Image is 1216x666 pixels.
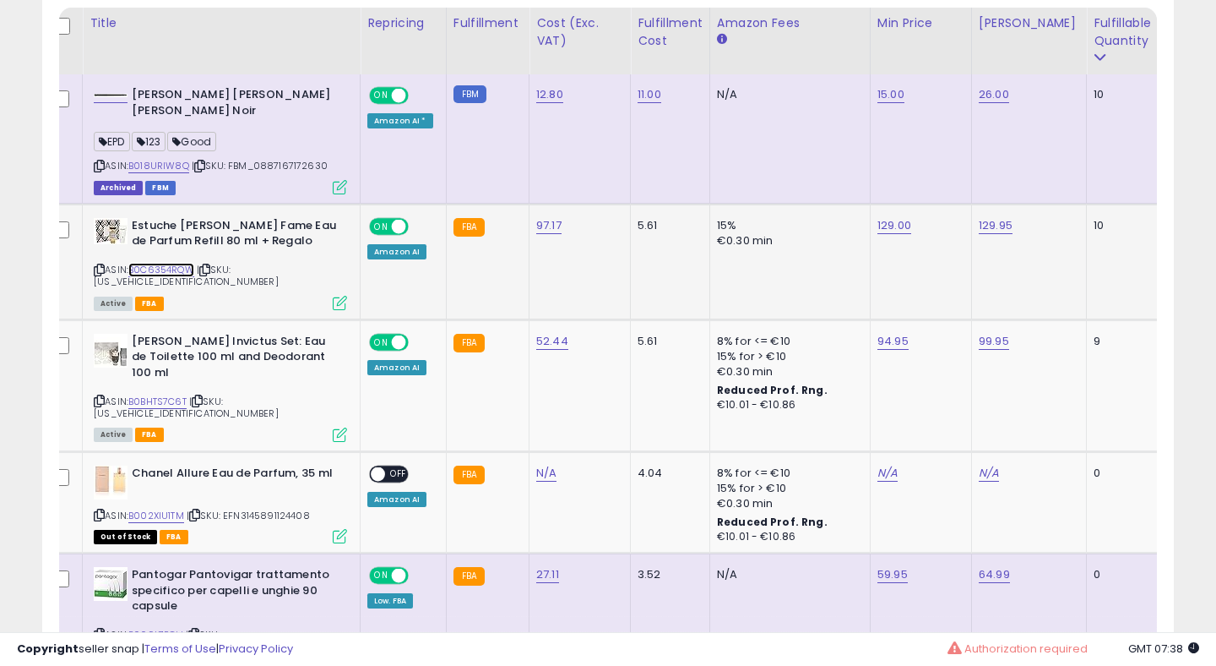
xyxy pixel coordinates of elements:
a: B0BHTS7C6T [128,395,187,409]
span: OFF [406,569,433,583]
div: ASIN: [94,218,347,308]
span: FBA [160,530,188,544]
div: Min Price [877,14,964,32]
span: | SKU: FBM_0887167172630 [192,159,328,172]
div: Fulfillment [453,14,522,32]
div: Amazon AI [367,244,426,259]
a: 52.44 [536,333,568,350]
div: 5.61 [638,218,697,233]
span: EPD [94,132,130,151]
a: 26.00 [979,86,1009,103]
div: Repricing [367,14,439,32]
small: Amazon Fees. [717,32,727,47]
a: 11.00 [638,86,661,103]
span: FBA [135,428,164,442]
div: Amazon AI * [367,113,433,128]
b: Pantogar Pantovigar trattamento specifico per capelli e unghie 90 capsule [132,567,337,619]
img: 41CTcUZ0nzL._SL40_.jpg [94,466,128,499]
div: €10.01 - €10.86 [717,398,857,412]
span: ON [371,335,392,349]
a: B002XIU1TM [128,509,184,523]
a: 27.11 [536,566,559,583]
strong: Copyright [17,641,79,657]
div: N/A [717,567,857,582]
a: B018URIW8Q [128,159,189,173]
div: 4.04 [638,466,697,481]
div: 0 [1094,466,1146,481]
small: FBA [453,334,485,352]
span: All listings currently available for purchase on Amazon [94,297,133,311]
a: 12.80 [536,86,563,103]
div: 10 [1094,218,1146,233]
a: 97.17 [536,217,562,234]
a: 59.95 [877,566,908,583]
span: | SKU: [US_VEHICLE_IDENTIFICATION_NUMBER] [94,395,279,420]
div: seller snap | | [17,641,293,658]
small: FBA [453,466,485,484]
a: 94.95 [877,333,909,350]
img: 51btHh5gV7L._SL40_.jpg [94,567,128,601]
div: €0.30 min [717,233,857,248]
span: | SKU: [US_VEHICLE_IDENTIFICATION_NUMBER] [94,263,279,288]
span: FBM [145,181,176,195]
div: 15% [717,218,857,233]
div: Amazon AI [367,492,426,507]
div: [PERSON_NAME] [979,14,1079,32]
a: B0C6354RQW [128,263,194,277]
img: 41fRmH3FB2L._SL40_.jpg [94,334,128,368]
a: 129.00 [877,217,911,234]
div: Title [90,14,353,32]
span: Good [167,132,216,151]
b: Reduced Prof. Rng. [717,515,828,529]
a: 129.95 [979,217,1012,234]
span: ON [371,89,392,103]
div: 9 [1094,334,1146,349]
div: €0.30 min [717,364,857,379]
div: 8% for <= €10 [717,334,857,349]
div: 3.52 [638,567,697,582]
div: ASIN: [94,466,347,543]
div: ASIN: [94,334,347,440]
span: Listings that have been deleted from Seller Central [94,181,143,195]
b: [PERSON_NAME] [PERSON_NAME] [PERSON_NAME] Noir [132,87,337,123]
div: Amazon AI [367,360,426,375]
a: 64.99 [979,566,1010,583]
a: Privacy Policy [219,641,293,657]
span: ON [371,569,392,583]
div: 8% for <= €10 [717,466,857,481]
div: 10 [1094,87,1146,102]
div: Amazon Fees [717,14,863,32]
span: All listings that are currently out of stock and unavailable for purchase on Amazon [94,530,157,544]
b: [PERSON_NAME] Invictus Set: Eau de Toilette 100 ml and Deodorant 100 ml [132,334,337,385]
div: Fulfillment Cost [638,14,703,50]
span: OFF [406,335,433,349]
div: €10.01 - €10.86 [717,530,857,544]
span: All listings currently available for purchase on Amazon [94,428,133,442]
span: OFF [385,467,412,481]
a: 99.95 [979,333,1009,350]
span: 2025-08-10 07:38 GMT [1128,641,1199,657]
img: 516rpgTwttL._SL40_.jpg [94,218,128,244]
div: N/A [717,87,857,102]
div: Fulfillable Quantity [1094,14,1152,50]
div: 15% for > €10 [717,349,857,364]
a: N/A [877,465,898,482]
small: FBA [453,218,485,237]
a: N/A [536,465,556,482]
div: 5.61 [638,334,697,349]
a: Terms of Use [144,641,216,657]
span: OFF [406,89,433,103]
span: FBA [135,297,164,311]
span: | SKU: EFN3145891124408 [187,509,310,522]
b: Reduced Prof. Rng. [717,383,828,397]
b: Estuche [PERSON_NAME] Fame Eau de Parfum Refill 80 ml + Regalo [132,218,337,254]
div: ASIN: [94,87,347,193]
b: Chanel Allure Eau de Parfum, 35 ml [132,466,337,486]
a: N/A [979,465,999,482]
div: €0.30 min [717,496,857,511]
div: Cost (Exc. VAT) [536,14,623,50]
div: 15% for > €10 [717,481,857,496]
div: Low. FBA [367,593,413,609]
span: OFF [406,219,433,233]
small: FBA [453,567,485,586]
